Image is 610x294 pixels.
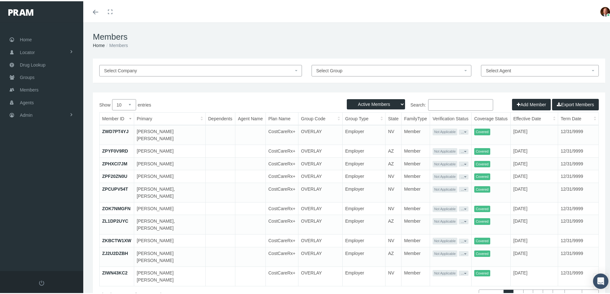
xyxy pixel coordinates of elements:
td: [PERSON_NAME] [134,156,206,169]
span: Not Applicable [433,127,457,134]
td: Member [402,124,430,144]
th: State [386,111,402,124]
td: 12/31/9999 [558,201,599,214]
button: ... [459,173,468,178]
td: NV [386,181,402,201]
td: CostCareRx+ [266,156,298,169]
td: Employer [343,265,386,285]
span: Select Agent [486,67,511,72]
th: Primary: activate to sort column ascending [134,111,206,124]
td: 12/31/9999 [558,246,599,265]
td: [DATE] [511,181,558,201]
td: Employer [343,169,386,182]
td: Member [402,201,430,214]
div: Open Intercom Messenger [593,272,608,288]
td: CostCareRx+ [266,124,298,144]
span: Covered [474,236,490,243]
span: Select Company [104,67,137,72]
td: Employer [343,181,386,201]
th: Term Date: activate to sort column ascending [558,111,599,124]
td: [PERSON_NAME] [134,144,206,156]
td: [DATE] [511,201,558,214]
span: Groups [20,70,35,82]
a: ZOK7NMGFN [102,205,131,210]
span: Covered [474,204,490,211]
td: CostCareRx+ [266,265,298,285]
button: ... [459,128,468,133]
button: Add Member [512,98,551,109]
span: Covered [474,249,490,256]
td: Member [402,169,430,182]
span: Select Group [316,67,343,72]
td: OVERLAY [298,181,343,201]
span: Not Applicable [433,185,457,192]
td: OVERLAY [298,233,343,246]
td: OVERLAY [298,201,343,214]
td: [DATE] [511,214,558,233]
td: AZ [386,156,402,169]
a: ZJ2U2DZBH [102,250,128,255]
td: Employer [343,156,386,169]
h1: Members [93,31,605,41]
th: Agent Name [235,111,266,124]
td: [PERSON_NAME] [134,169,206,182]
td: [DATE] [511,233,558,246]
td: CostCareRx+ [266,246,298,265]
select: Showentries [112,98,136,109]
span: Not Applicable [433,204,457,211]
td: [PERSON_NAME] [PERSON_NAME] [134,124,206,144]
td: [DATE] [511,169,558,182]
span: Not Applicable [433,172,457,179]
a: ZPF20ZN0U [102,172,127,178]
td: NV [386,124,402,144]
a: ZPHXCI7JM [102,160,127,165]
td: OVERLAY [298,144,343,156]
td: Member [402,214,430,233]
td: [DATE] [511,156,558,169]
td: [PERSON_NAME] [134,233,206,246]
li: Members [105,41,128,48]
td: NV [386,201,402,214]
button: ... [459,237,468,242]
a: Home [93,42,105,47]
th: Coverage Status [472,111,511,124]
th: FamilyType [402,111,430,124]
th: Verification Status [430,111,472,124]
td: CostCareRx+ [266,201,298,214]
td: NV [386,265,402,285]
td: AZ [386,246,402,265]
label: Show entries [99,98,349,109]
button: ... [459,160,468,165]
span: Not Applicable [433,269,457,275]
td: [PERSON_NAME] [134,201,206,214]
img: S_Profile_Picture_693.jpg [600,6,610,15]
td: CostCareRx+ [266,233,298,246]
button: ... [459,205,468,210]
span: Covered [474,160,490,166]
td: [DATE] [511,246,558,265]
td: Member [402,144,430,156]
span: Not Applicable [433,217,457,224]
span: Drug Lookup [20,58,45,70]
td: 12/31/9999 [558,144,599,156]
span: Not Applicable [433,236,457,243]
button: ... [459,218,468,223]
span: Covered [474,185,490,192]
th: Dependents [206,111,235,124]
td: 12/31/9999 [558,124,599,144]
span: Not Applicable [433,147,457,154]
a: ZL1DP2UYC [102,217,128,222]
span: Covered [474,172,490,179]
td: [PERSON_NAME], [PERSON_NAME] [134,181,206,201]
td: Employer [343,201,386,214]
td: 12/31/9999 [558,233,599,246]
td: Employer [343,246,386,265]
th: Member ID: activate to sort column ascending [100,111,134,124]
span: Members [20,83,38,95]
td: 12/31/9999 [558,214,599,233]
img: PRAM_20_x_78.png [8,8,33,14]
td: OVERLAY [298,169,343,182]
td: Employer [343,214,386,233]
a: ZPCUPV54T [102,185,128,190]
button: ... [459,250,468,255]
